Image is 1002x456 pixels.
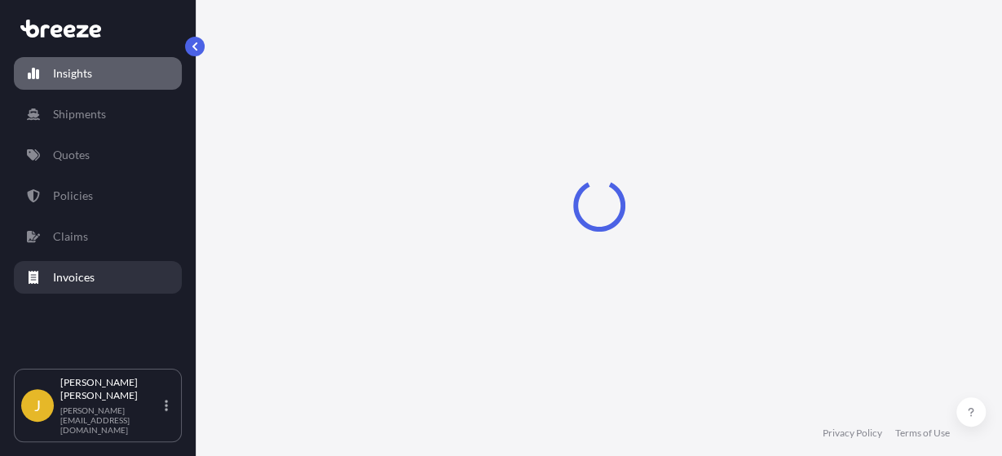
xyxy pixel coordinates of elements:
[53,269,95,286] p: Invoices
[53,106,106,122] p: Shipments
[60,376,161,402] p: [PERSON_NAME] [PERSON_NAME]
[53,65,92,82] p: Insights
[823,427,882,440] a: Privacy Policy
[14,261,182,294] a: Invoices
[53,228,88,245] p: Claims
[34,397,41,414] span: J
[14,220,182,253] a: Claims
[14,139,182,171] a: Quotes
[14,57,182,90] a: Insights
[14,98,182,131] a: Shipments
[14,179,182,212] a: Policies
[60,405,161,435] p: [PERSON_NAME][EMAIL_ADDRESS][DOMAIN_NAME]
[53,147,90,163] p: Quotes
[895,427,950,440] a: Terms of Use
[53,188,93,204] p: Policies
